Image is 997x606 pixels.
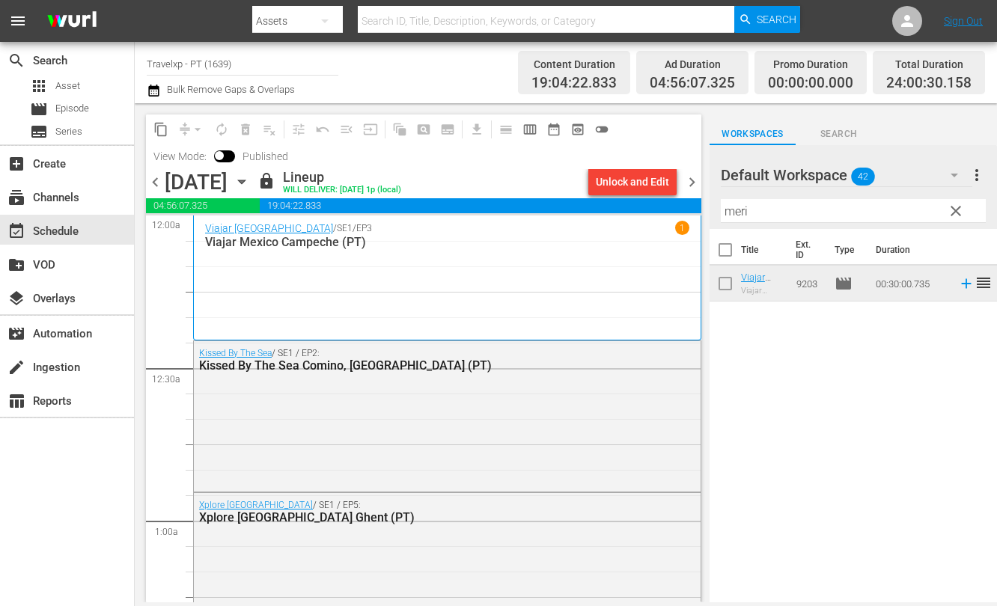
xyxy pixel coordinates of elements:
span: VOD [7,256,25,274]
span: Clear Lineup [257,117,281,141]
div: WILL DELIVER: [DATE] 1p (local) [283,186,401,195]
span: Fill episodes with ad slates [335,117,359,141]
span: Automation [7,325,25,343]
span: Episode [30,100,48,118]
span: Revert to Primary Episode [311,117,335,141]
span: Day Calendar View [489,114,518,144]
img: ans4CAIJ8jUAAAAAAAAAAAAAAAAAAAAAAAAgQb4GAAAAAAAAAAAAAAAAAAAAAAAAJMjXAAAAAAAAAAAAAAAAAAAAAAAAgAT5G... [36,4,108,39]
a: Xplore [GEOGRAPHIC_DATA] [199,500,313,510]
span: View Mode: [146,150,214,162]
span: Asset [55,79,80,94]
span: Channels [7,189,25,206]
span: Episode [835,275,853,293]
span: Bulk Remove Gaps & Overlaps [165,84,295,95]
span: 19:04:22.833 [260,198,701,213]
th: Duration [867,229,957,271]
span: toggle_off [594,122,609,137]
span: Workspaces [710,126,796,142]
span: add_box [7,155,25,173]
div: Total Duration [886,54,972,75]
span: more_vert [968,166,986,184]
div: Default Workspace [721,154,972,196]
span: Month Calendar View [542,117,566,141]
span: 24:00:30.158 [886,75,972,92]
th: Type [826,229,867,271]
div: / SE1 / EP2: [199,348,618,373]
button: Search [734,6,800,33]
span: Download as CSV [460,114,489,144]
p: SE1 / [337,223,356,233]
span: Toggle to switch from Published to Draft view. [214,150,225,161]
span: 04:56:07.325 [146,198,260,213]
span: chevron_right [683,173,701,192]
div: Ad Duration [650,54,735,75]
span: Refresh All Search Blocks [382,114,412,144]
a: Kissed By The Sea [199,348,272,358]
span: subtitles [30,123,48,141]
div: Content Duration [531,54,617,75]
a: Viajar Mexico Merida (PT) [741,272,772,316]
a: Sign Out [944,15,983,27]
span: Customize Events [281,114,311,144]
span: lock [257,172,275,190]
span: reorder [975,274,993,292]
span: Search [7,52,25,70]
span: clear [947,202,965,220]
span: Create Search Block [412,117,436,141]
span: Episode [55,101,89,116]
button: more_vert [968,157,986,193]
span: date_range_outlined [546,122,561,137]
span: Reports [7,392,25,410]
span: Select an event to delete [234,117,257,141]
div: Unlock and Edit [596,168,669,195]
div: Lineup [283,169,401,186]
span: chevron_left [146,173,165,192]
span: Update Metadata from Key Asset [359,117,382,141]
button: Unlock and Edit [588,168,677,195]
svg: Add to Schedule [958,275,975,292]
span: 04:56:07.325 [650,75,735,92]
td: 00:30:00.735 [870,266,952,302]
span: content_copy [153,122,168,137]
td: 9203 [790,266,829,302]
span: menu [9,12,27,30]
span: Asset [30,77,48,95]
div: Viajar Mexico Merida [741,286,784,296]
span: Loop Content [210,117,234,141]
span: Ingestion [7,358,25,376]
div: [DATE] [165,170,228,195]
div: Promo Duration [768,54,853,75]
div: Xplore [GEOGRAPHIC_DATA] Ghent (PT) [199,510,618,524]
div: Kissed By The Sea Comino, [GEOGRAPHIC_DATA] (PT) [199,358,618,373]
th: Title [741,229,787,271]
a: Viajar [GEOGRAPHIC_DATA] [205,222,333,234]
span: 42 [851,161,875,192]
button: clear [943,198,967,222]
p: EP3 [356,223,372,233]
span: Week Calendar View [518,117,542,141]
span: calendar_view_week_outlined [522,122,537,137]
span: layers [7,290,25,307]
span: Copy Lineup [149,117,173,141]
span: Search [757,6,796,33]
span: preview_outlined [570,122,585,137]
p: / [333,223,337,233]
p: Viajar Mexico Campeche (PT) [205,235,689,249]
span: Search [796,126,882,142]
div: / SE1 / EP5: [199,500,618,524]
span: Published [235,150,296,162]
span: Series [55,124,82,139]
span: 19:04:22.833 [531,75,617,92]
span: Schedule [7,222,25,240]
th: Ext. ID [787,229,826,271]
span: Remove Gaps & Overlaps [173,117,210,141]
p: 1 [680,223,685,233]
span: Create Series Block [436,117,460,141]
span: 00:00:00.000 [768,75,853,92]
